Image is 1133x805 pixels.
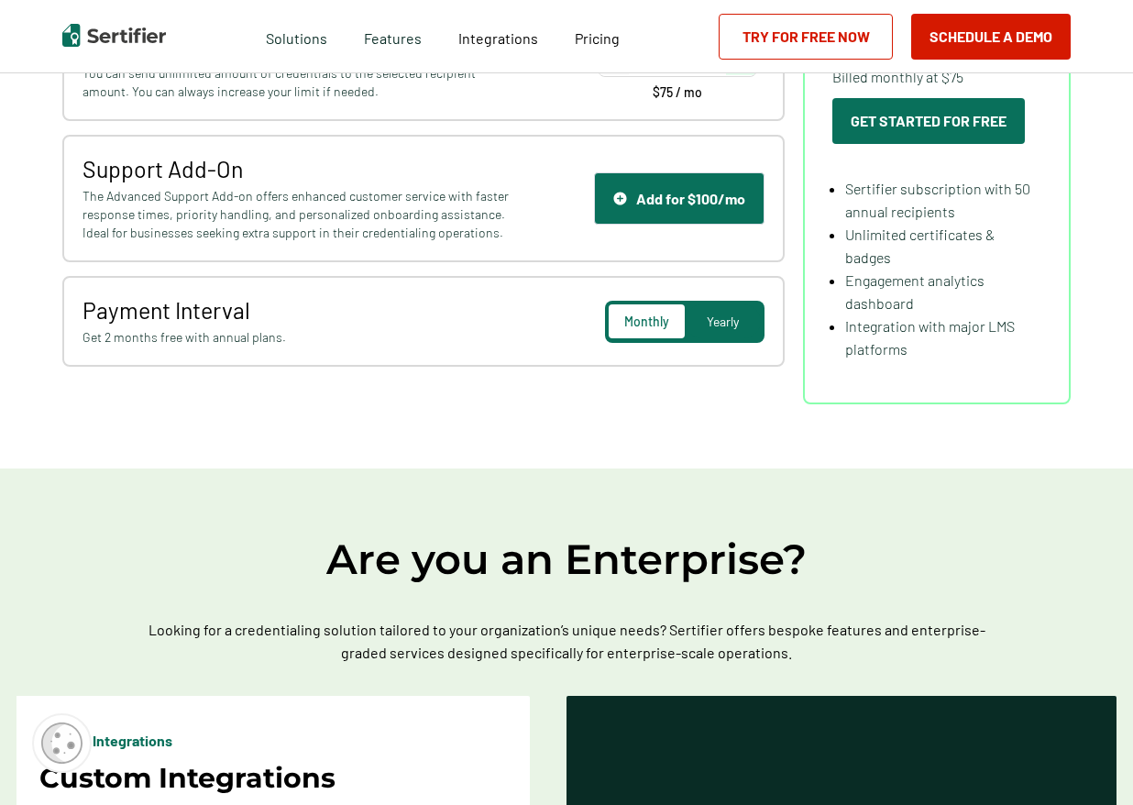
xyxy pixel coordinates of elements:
span: Payment Interval [82,296,514,324]
a: Integrations [458,25,538,48]
img: Sertifier | Digital Credentialing Platform [62,24,166,47]
button: Support IconAdd for $100/mo [594,172,764,225]
span: Unlimited certificates & badges [845,226,995,266]
img: Cookie Popup Icon [41,722,82,764]
p: Custom Integrations [39,729,172,752]
span: The Advanced Support Add-on offers enhanced customer service with faster response times, priority... [82,187,514,242]
p: Looking for a credentialing solution tailored to your organization’s unique needs? Sertifier offe... [126,618,1006,664]
span: Billed monthly at $75 [832,65,963,88]
span: Pricing [575,29,620,47]
button: Get Started For Free [832,98,1025,144]
span: Get 2 months free with annual plans. [82,328,514,347]
span: Engagement analytics dashboard [845,271,984,312]
a: Try for Free Now [719,14,893,60]
span: Yearly [707,314,739,329]
span: Support Add-On [82,155,514,182]
div: Add for $100/mo [613,190,745,207]
span: Integration with major LMS platforms [845,317,1015,358]
span: Features [364,25,422,48]
p: Custom Integrations [39,761,335,795]
iframe: Chat Widget [1041,717,1133,805]
span: $75 / mo [653,86,702,99]
span: Sertifier subscription with 50 annual recipients [845,180,1030,220]
span: Integrations [458,29,538,47]
span: Monthly [624,314,669,329]
button: Schedule a Demo [911,14,1071,60]
a: Pricing [575,25,620,48]
span: Solutions [266,25,327,48]
img: Support Icon [613,192,627,205]
span: You can send unlimited amount of credentials to the selected recipient amount. You can always inc... [82,64,514,101]
h2: Are you an Enterprise? [16,533,1116,586]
